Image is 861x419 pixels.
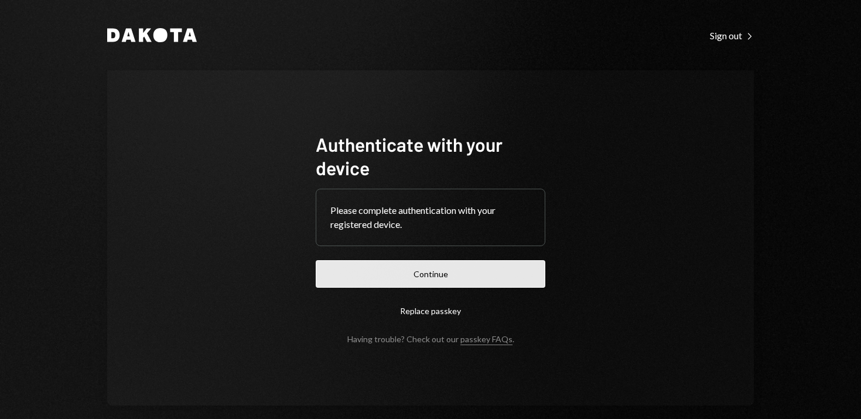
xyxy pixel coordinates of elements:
h1: Authenticate with your device [316,132,545,179]
button: Replace passkey [316,297,545,325]
a: passkey FAQs [460,334,512,345]
button: Continue [316,260,545,288]
a: Sign out [710,29,754,42]
div: Please complete authentication with your registered device. [330,203,531,231]
div: Having trouble? Check out our . [347,334,514,344]
div: Sign out [710,30,754,42]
